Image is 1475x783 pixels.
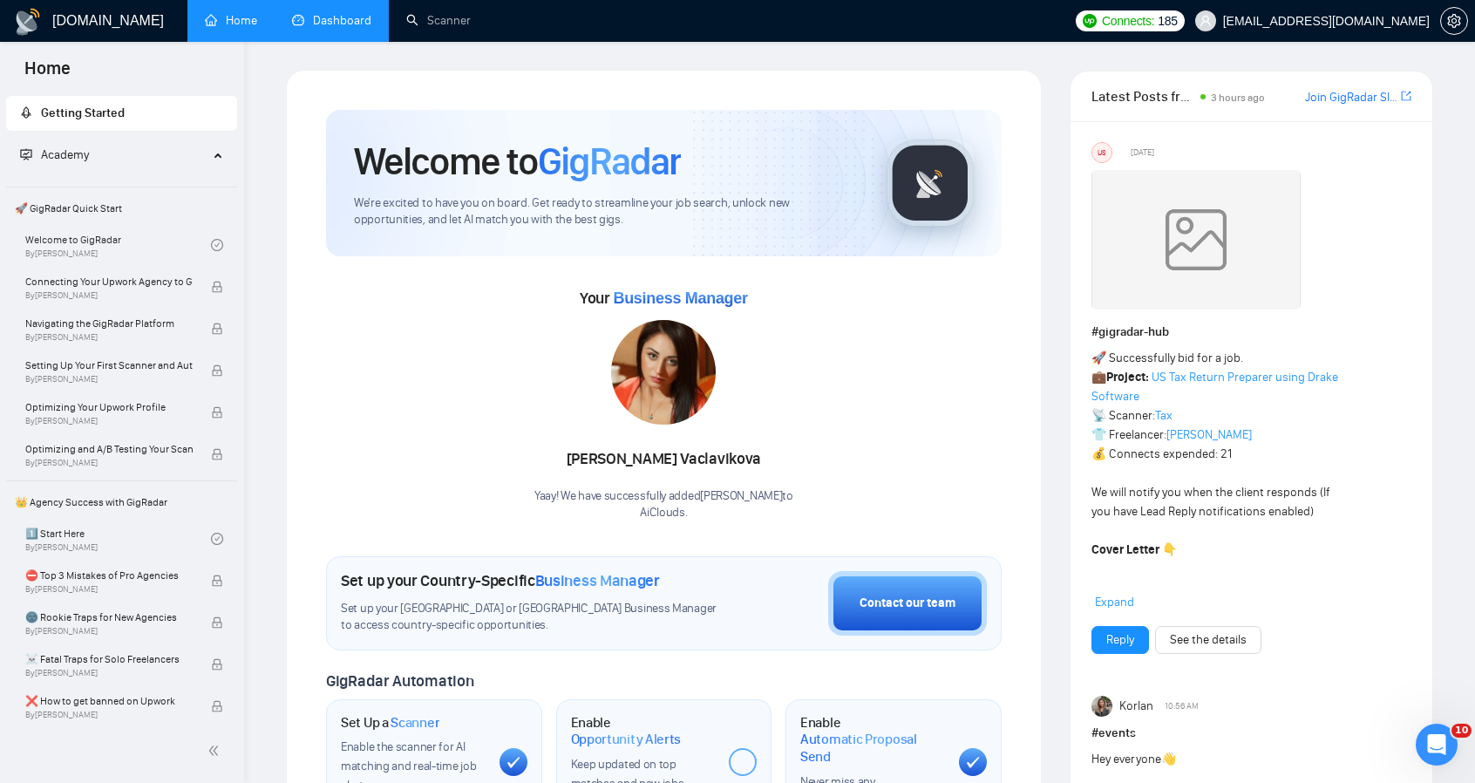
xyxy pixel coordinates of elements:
[1091,696,1112,717] img: Korlan
[800,731,945,765] span: Automatic Proposal Send
[10,56,85,92] span: Home
[25,273,193,290] span: Connecting Your Upwork Agency to GigRadar
[211,448,223,460] span: lock
[1091,724,1411,743] h1: # events
[1119,697,1153,716] span: Korlan
[211,700,223,712] span: lock
[211,281,223,293] span: lock
[25,290,193,301] span: By [PERSON_NAME]
[571,731,682,748] span: Opportunity Alerts
[25,332,193,343] span: By [PERSON_NAME]
[1091,626,1149,654] button: Reply
[1441,14,1467,28] span: setting
[25,584,193,595] span: By [PERSON_NAME]
[6,96,237,131] li: Getting Started
[611,320,716,425] img: 1687098662386-128.jpg
[534,505,793,521] p: AiClouds .
[406,13,471,28] a: searchScanner
[1158,11,1177,31] span: 185
[20,106,32,119] span: rocket
[1155,408,1173,423] a: Tax
[1161,752,1176,766] span: 👋
[25,226,211,264] a: Welcome to GigRadarBy[PERSON_NAME]
[1091,323,1411,342] h1: # gigradar-hub
[1440,7,1468,35] button: setting
[1165,698,1199,714] span: 10:56 AM
[1095,595,1134,609] span: Expand
[41,147,89,162] span: Academy
[211,323,223,335] span: lock
[25,357,193,374] span: Setting Up Your First Scanner and Auto-Bidder
[25,609,193,626] span: 🌚 Rookie Traps for New Agencies
[41,106,125,120] span: Getting Started
[1155,626,1261,654] button: See the details
[25,458,193,468] span: By [PERSON_NAME]
[211,406,223,419] span: lock
[341,714,439,732] h1: Set Up a
[534,445,793,474] div: [PERSON_NAME] Vaclavikova
[8,191,235,226] span: 🚀 GigRadar Quick Start
[1166,427,1252,442] a: [PERSON_NAME]
[25,398,193,416] span: Optimizing Your Upwork Profile
[1131,145,1154,160] span: [DATE]
[25,668,193,678] span: By [PERSON_NAME]
[25,567,193,584] span: ⛔ Top 3 Mistakes of Pro Agencies
[1451,724,1472,738] span: 10
[211,658,223,671] span: lock
[20,147,89,162] span: Academy
[828,571,987,636] button: Contact our team
[8,485,235,520] span: 👑 Agency Success with GigRadar
[25,374,193,385] span: By [PERSON_NAME]
[1305,88,1397,107] a: Join GigRadar Slack Community
[354,195,859,228] span: We're excited to have you on board. Get ready to streamline your job search, unlock new opportuni...
[535,571,660,590] span: Business Manager
[1106,370,1149,385] strong: Project:
[20,148,32,160] span: fund-projection-screen
[25,520,211,558] a: 1️⃣ Start HereBy[PERSON_NAME]
[25,692,193,710] span: ❌ How to get banned on Upwork
[1416,724,1458,766] iframe: Intercom live chat
[211,616,223,629] span: lock
[613,289,747,307] span: Business Manager
[1401,89,1411,103] span: export
[580,289,748,308] span: Your
[25,710,193,720] span: By [PERSON_NAME]
[800,714,945,766] h1: Enable
[211,239,223,251] span: check-circle
[326,671,473,691] span: GigRadar Automation
[25,416,193,426] span: By [PERSON_NAME]
[571,714,716,748] h1: Enable
[292,13,371,28] a: dashboardDashboard
[534,488,793,521] div: Yaay! We have successfully added [PERSON_NAME] to
[860,594,955,613] div: Contact our team
[1091,370,1338,404] a: US Tax Return Preparer using Drake Software
[341,571,660,590] h1: Set up your Country-Specific
[887,140,974,227] img: gigradar-logo.png
[14,8,42,36] img: logo
[1170,630,1247,650] a: See the details
[25,626,193,637] span: By [PERSON_NAME]
[1092,143,1111,162] div: US
[1083,14,1097,28] img: upwork-logo.png
[538,138,681,185] span: GigRadar
[1102,11,1154,31] span: Connects:
[25,315,193,332] span: Navigating the GigRadar Platform
[205,13,257,28] a: homeHome
[1200,15,1212,27] span: user
[1106,630,1134,650] a: Reply
[1091,170,1301,310] img: weqQh+iSagEgQAAAABJRU5ErkJggg==
[391,714,439,732] span: Scanner
[1440,14,1468,28] a: setting
[341,601,728,634] span: Set up your [GEOGRAPHIC_DATA] or [GEOGRAPHIC_DATA] Business Manager to access country-specific op...
[354,138,681,185] h1: Welcome to
[1091,542,1177,557] strong: Cover Letter 👇
[211,364,223,377] span: lock
[211,533,223,545] span: check-circle
[25,440,193,458] span: Optimizing and A/B Testing Your Scanner for Better Results
[211,575,223,587] span: lock
[207,742,225,759] span: double-left
[25,650,193,668] span: ☠️ Fatal Traps for Solo Freelancers
[1211,92,1265,104] span: 3 hours ago
[1401,88,1411,105] a: export
[1091,85,1195,107] span: Latest Posts from the GigRadar Community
